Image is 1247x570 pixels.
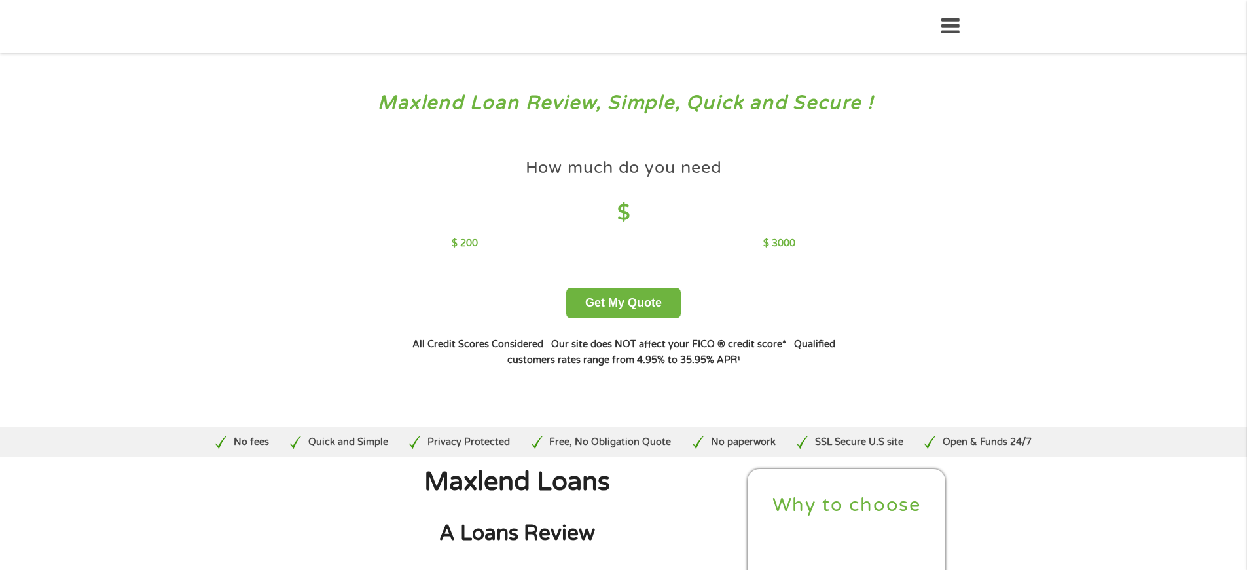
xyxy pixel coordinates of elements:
p: $ 3000 [763,237,795,251]
h4: How much do you need [526,157,722,179]
strong: All Credit Scores Considered [412,339,543,350]
span: Maxlend Loans [424,466,610,497]
h4: $ [452,200,795,227]
p: No paperwork [711,435,776,449]
p: $ 200 [452,237,478,251]
h3: Maxlend Loan Review, Simple, Quick and Secure ! [38,91,1210,115]
h2: A Loans Review [300,520,734,547]
p: SSL Secure U.S site [815,435,903,449]
p: Quick and Simple [308,435,388,449]
button: Get My Quote [566,288,681,318]
p: Privacy Protected [427,435,510,449]
h2: Why to choose [759,493,935,518]
strong: Our site does NOT affect your FICO ® credit score* [551,339,786,350]
p: No fees [234,435,269,449]
p: Free, No Obligation Quote [549,435,671,449]
p: Open & Funds 24/7 [943,435,1032,449]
